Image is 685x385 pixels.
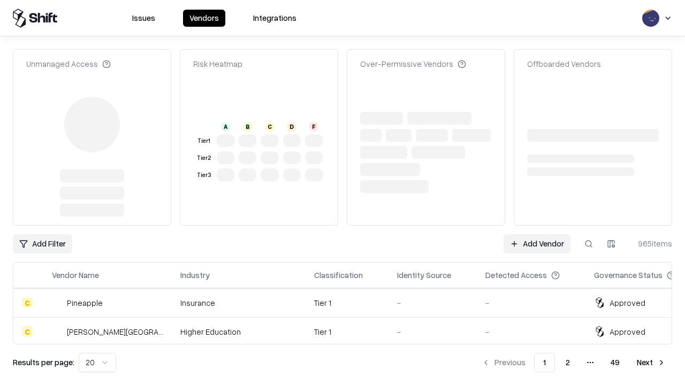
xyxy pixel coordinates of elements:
[629,238,672,249] div: 965 items
[195,153,212,163] div: Tier 2
[602,353,628,372] button: 49
[397,326,468,337] div: -
[397,297,468,309] div: -
[247,10,303,27] button: Integrations
[314,326,380,337] div: Tier 1
[314,269,363,281] div: Classification
[485,269,547,281] div: Detected Access
[222,122,230,131] div: A
[52,297,63,308] img: Pineapple
[67,297,103,309] div: Pineapple
[475,353,672,372] nav: pagination
[534,353,555,372] button: 1
[485,326,577,337] div: -
[13,234,72,253] button: Add Filter
[195,171,212,180] div: Tier 3
[52,326,63,337] img: Reichman University
[180,269,210,281] div: Industry
[610,326,645,337] div: Approved
[13,357,74,368] p: Results per page:
[195,136,212,145] div: Tier 1
[193,58,242,70] div: Risk Heatmap
[610,297,645,309] div: Approved
[314,297,380,309] div: Tier 1
[265,122,274,131] div: C
[126,10,162,27] button: Issues
[180,297,297,309] div: Insurance
[594,269,663,281] div: Governance Status
[309,122,318,131] div: F
[485,297,577,309] div: -
[360,58,466,70] div: Over-Permissive Vendors
[243,122,252,131] div: B
[183,10,225,27] button: Vendors
[67,326,163,337] div: [PERSON_NAME][GEOGRAPHIC_DATA]
[287,122,296,131] div: D
[630,353,672,372] button: Next
[557,353,579,372] button: 2
[22,326,33,337] div: C
[504,234,570,253] a: Add Vendor
[180,326,297,337] div: Higher Education
[527,58,601,70] div: Offboarded Vendors
[397,269,451,281] div: Identity Source
[22,297,33,308] div: C
[26,58,111,70] div: Unmanaged Access
[52,269,99,281] div: Vendor Name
